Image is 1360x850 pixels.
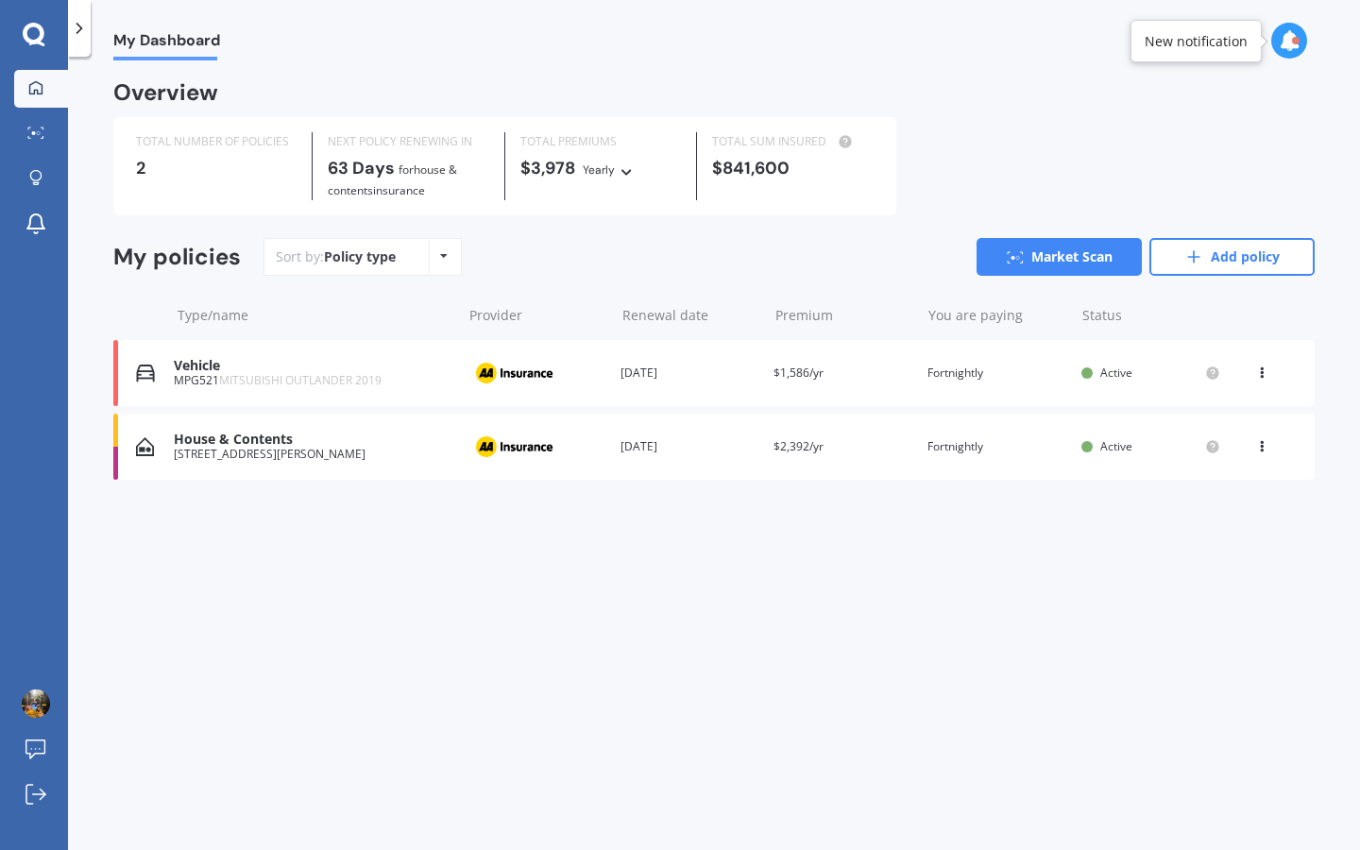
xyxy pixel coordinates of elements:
[467,355,561,391] img: AA
[775,306,913,325] div: Premium
[467,429,561,465] img: AA
[324,247,396,266] div: Policy type
[1100,365,1132,381] span: Active
[136,437,154,456] img: House & Contents
[520,159,681,179] div: $3,978
[927,437,1066,456] div: Fortnightly
[174,358,451,374] div: Vehicle
[1145,32,1248,51] div: New notification
[620,364,759,382] div: [DATE]
[583,161,615,179] div: Yearly
[1082,306,1220,325] div: Status
[328,157,395,179] b: 63 Days
[773,438,824,454] span: $2,392/yr
[1149,238,1315,276] a: Add policy
[622,306,760,325] div: Renewal date
[928,306,1066,325] div: You are paying
[22,689,50,718] img: picture
[174,432,451,448] div: House & Contents
[174,448,451,461] div: [STREET_ADDRESS][PERSON_NAME]
[469,306,607,325] div: Provider
[977,238,1142,276] a: Market Scan
[773,365,824,381] span: $1,586/yr
[219,372,382,388] span: MITSUBISHI OUTLANDER 2019
[136,159,297,178] div: 2
[174,374,451,387] div: MPG521
[276,247,396,266] div: Sort by:
[136,132,297,151] div: TOTAL NUMBER OF POLICIES
[113,244,241,271] div: My policies
[1100,438,1132,454] span: Active
[520,132,681,151] div: TOTAL PREMIUMS
[927,364,1066,382] div: Fortnightly
[178,306,454,325] div: Type/name
[712,132,873,151] div: TOTAL SUM INSURED
[620,437,759,456] div: [DATE]
[113,83,218,102] div: Overview
[712,159,873,178] div: $841,600
[136,364,155,382] img: Vehicle
[113,31,220,57] span: My Dashboard
[328,132,488,151] div: NEXT POLICY RENEWING IN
